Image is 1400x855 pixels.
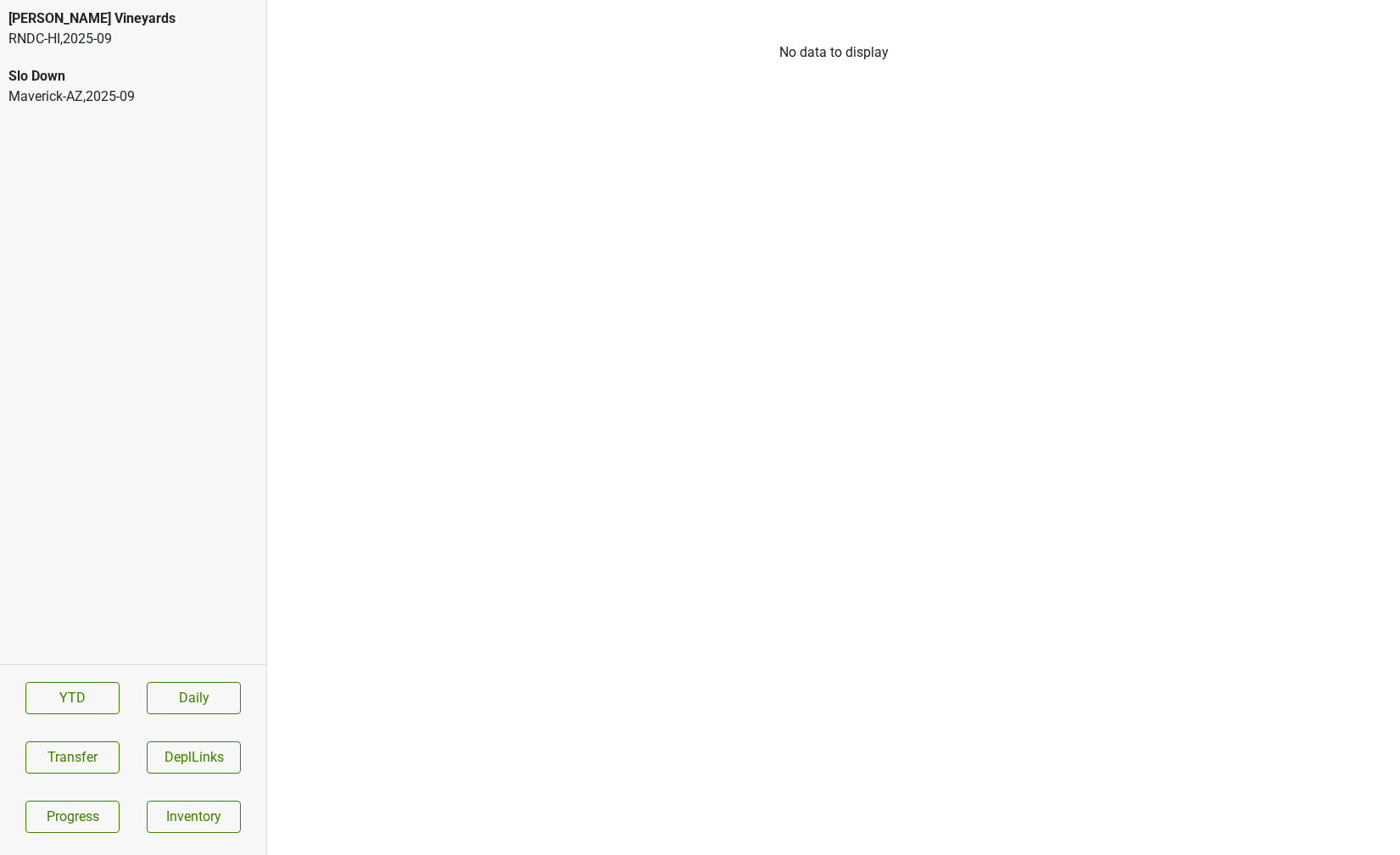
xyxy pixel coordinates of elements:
div: Slo Down [8,66,258,87]
a: Daily [147,682,241,714]
div: Maverick-AZ , 2025 - 09 [8,87,258,107]
div: [PERSON_NAME] Vineyards [8,8,258,29]
a: Inventory [147,801,241,833]
div: No data to display [267,42,1400,63]
a: Progress [25,801,120,833]
a: YTD [25,682,120,714]
div: RNDC-HI , 2025 - 09 [8,29,258,49]
button: DeplLinks [147,741,241,774]
button: Transfer [25,741,120,774]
